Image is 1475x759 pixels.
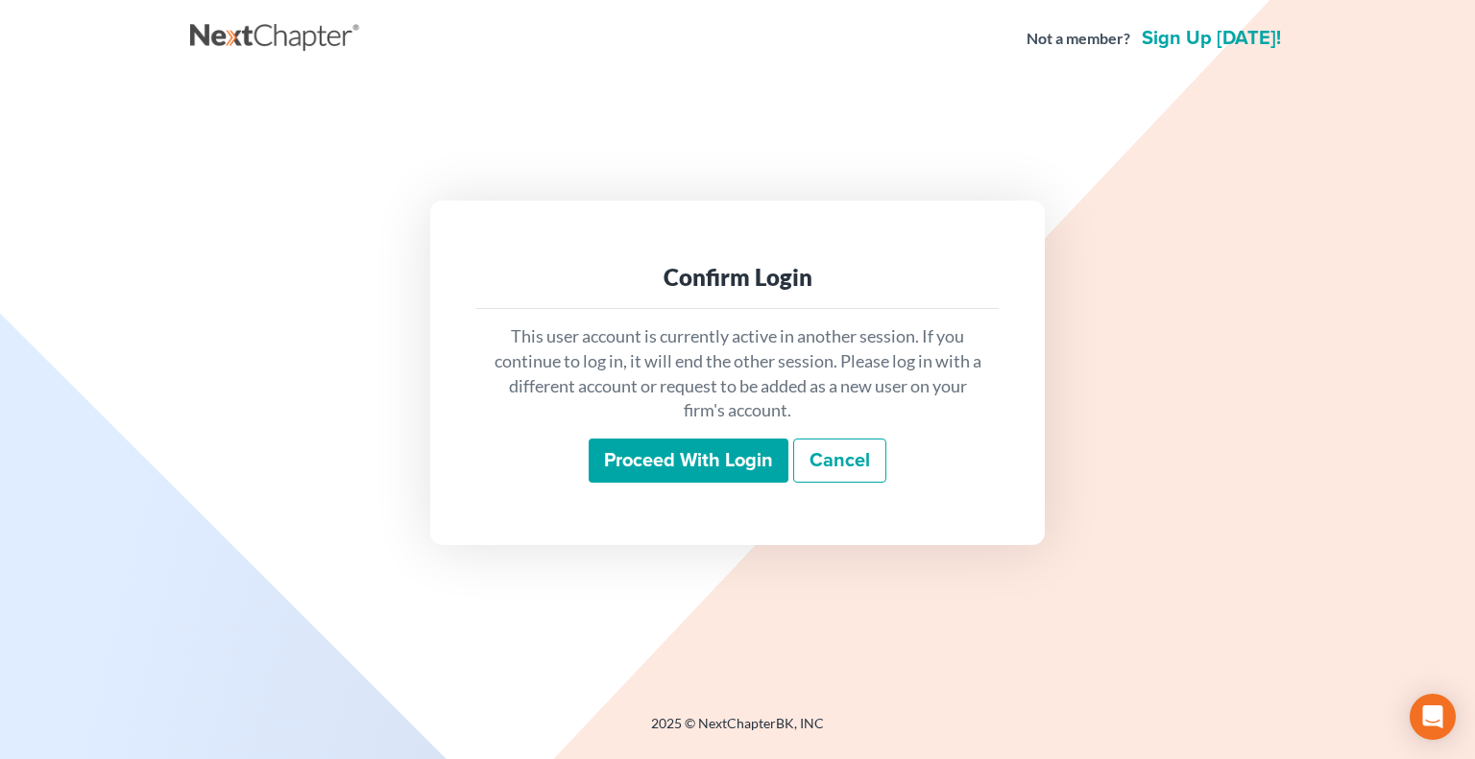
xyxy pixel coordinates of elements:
[1138,29,1285,48] a: Sign up [DATE]!
[492,324,983,423] p: This user account is currently active in another session. If you continue to log in, it will end ...
[589,439,788,483] input: Proceed with login
[1027,28,1130,50] strong: Not a member?
[492,262,983,293] div: Confirm Login
[1410,694,1456,740] div: Open Intercom Messenger
[793,439,886,483] a: Cancel
[190,714,1285,748] div: 2025 © NextChapterBK, INC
